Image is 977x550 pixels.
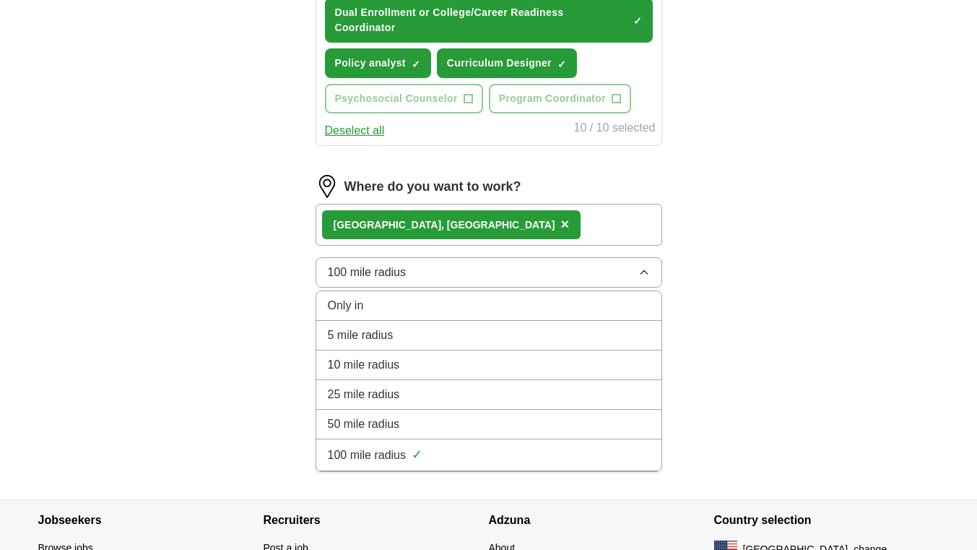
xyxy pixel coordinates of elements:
span: 10 mile radius [328,356,400,374]
span: 25 mile radius [328,386,400,403]
span: ✓ [633,15,642,27]
img: location.png [316,175,339,198]
span: Program Coordinator [499,91,606,106]
span: ✓ [412,59,420,70]
button: Curriculum Designer✓ [437,48,577,78]
div: 10 / 10 selected [574,119,656,139]
span: 5 mile radius [328,327,394,344]
span: Only in [328,297,364,314]
span: Psychosocial Counselor [335,91,458,106]
span: 100 mile radius [328,264,407,281]
span: 50 mile radius [328,416,400,433]
span: 100 mile radius [328,447,407,464]
div: [GEOGRAPHIC_DATA], [GEOGRAPHIC_DATA] [334,218,555,233]
span: Curriculum Designer [447,56,552,71]
button: 100 mile radius [316,257,662,288]
label: Where do you want to work? [344,177,521,197]
span: Policy analyst [335,56,406,71]
span: ✓ [557,59,566,70]
button: Psychosocial Counselor [325,84,483,113]
button: × [560,214,569,236]
button: Deselect all [325,122,385,139]
button: Program Coordinator [489,84,631,113]
h4: Country selection [714,500,939,541]
button: Policy analyst✓ [325,48,431,78]
span: ✓ [412,445,422,465]
span: Dual Enrollment or College/Career Readiness Coordinator [335,5,628,35]
span: × [560,216,569,232]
